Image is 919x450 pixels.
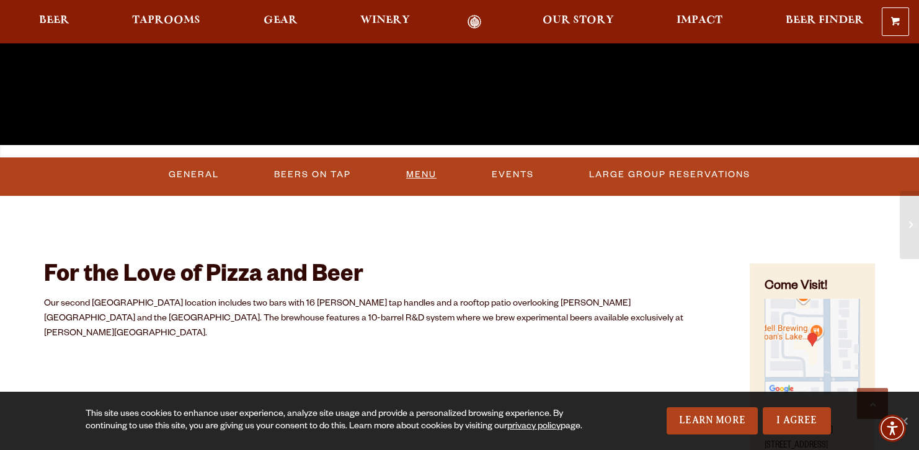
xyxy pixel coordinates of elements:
a: Gear [255,15,306,29]
a: privacy policy [507,422,561,432]
div: This site uses cookies to enhance user experience, analyze site usage and provide a personalized ... [86,408,600,433]
a: Events [487,161,539,189]
a: Beers On Tap [269,161,356,189]
a: Menu [401,161,442,189]
a: Beer [31,15,78,29]
a: Large Group Reservations [584,161,755,189]
span: Taprooms [132,15,200,25]
span: Beer Finder [786,15,864,25]
a: I Agree [763,407,831,435]
h4: Come Visit! [765,278,860,296]
a: Scroll to top [857,388,888,419]
a: Odell Home [451,15,498,29]
p: Our second [GEOGRAPHIC_DATA] location includes two bars with 16 [PERSON_NAME] tap handles and a r... [44,297,719,342]
h2: For the Love of Pizza and Beer [44,263,719,291]
a: Taprooms [124,15,208,29]
a: Find on Google Maps (opens in a new window) [765,388,860,398]
a: Winery [352,15,418,29]
img: Small thumbnail of location on map [765,299,860,394]
span: Impact [677,15,722,25]
span: Winery [360,15,410,25]
span: Gear [264,15,298,25]
a: Learn More [667,407,758,435]
span: Our Story [543,15,614,25]
a: Our Story [535,15,622,29]
div: Accessibility Menu [879,415,906,442]
a: Impact [668,15,730,29]
span: Beer [39,15,69,25]
a: General [164,161,224,189]
a: Beer Finder [778,15,872,29]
